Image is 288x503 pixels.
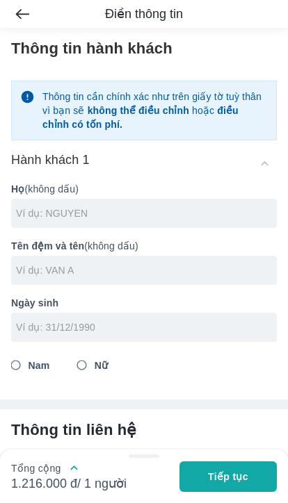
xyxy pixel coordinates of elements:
input: Ví dụ: 31/12/1990 [16,320,263,334]
input: Ví dụ: VAN A [16,263,277,277]
p: (không dấu) [11,182,277,196]
p: Ngày sinh [11,296,277,310]
b: Họ [11,183,24,195]
h6: Hành khách 1 [11,151,90,168]
p: (không dấu) [11,239,277,253]
strong: không thể điều chỉnh [88,105,189,116]
h6: Thông tin hành khách [11,39,277,58]
img: arrow-left [15,9,29,19]
input: Ví dụ: NGUYEN [16,206,277,220]
span: Nữ [95,358,108,372]
b: Tên đệm và tên [11,240,84,251]
strong: điều chỉnh có tốn phí. [42,105,239,130]
span: Nam [29,358,50,372]
span: Điền thông tin [105,6,183,22]
p: Thông tin cần chính xác như trên giấy tờ tuỳ thân vì bạn sẽ hoặc [42,90,268,131]
h6: Thông tin liên hệ [11,420,277,440]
